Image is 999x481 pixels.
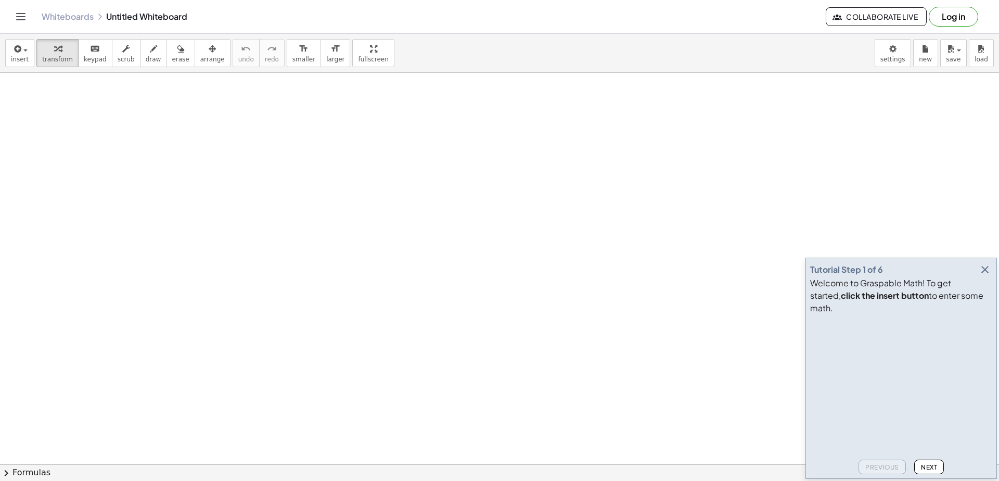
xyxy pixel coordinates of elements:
span: transform [42,56,73,63]
span: fullscreen [358,56,388,63]
button: insert [5,39,34,67]
span: Next [921,463,937,471]
span: arrange [200,56,225,63]
b: click the insert button [841,290,929,301]
i: undo [241,43,251,55]
button: format_sizesmaller [287,39,321,67]
span: smaller [292,56,315,63]
span: save [946,56,960,63]
button: save [940,39,967,67]
button: format_sizelarger [321,39,350,67]
span: undo [238,56,254,63]
button: scrub [112,39,140,67]
span: new [919,56,932,63]
button: erase [166,39,195,67]
span: insert [11,56,29,63]
button: redoredo [259,39,285,67]
a: Whiteboards [42,11,94,22]
button: transform [36,39,79,67]
span: larger [326,56,344,63]
button: Collaborate Live [826,7,927,26]
span: keypad [84,56,107,63]
button: new [913,39,938,67]
i: format_size [330,43,340,55]
span: scrub [118,56,135,63]
button: arrange [195,39,230,67]
button: draw [140,39,167,67]
i: redo [267,43,277,55]
i: format_size [299,43,309,55]
button: load [969,39,994,67]
div: Welcome to Graspable Math! To get started, to enter some math. [810,277,992,314]
button: keyboardkeypad [78,39,112,67]
span: load [975,56,988,63]
span: Collaborate Live [835,12,918,21]
span: settings [880,56,905,63]
button: Log in [929,7,978,27]
button: Next [914,460,944,474]
span: draw [146,56,161,63]
button: Toggle navigation [12,8,29,25]
button: settings [875,39,911,67]
div: Tutorial Step 1 of 6 [810,263,883,276]
i: keyboard [90,43,100,55]
button: fullscreen [352,39,394,67]
span: redo [265,56,279,63]
span: erase [172,56,189,63]
button: undoundo [233,39,260,67]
